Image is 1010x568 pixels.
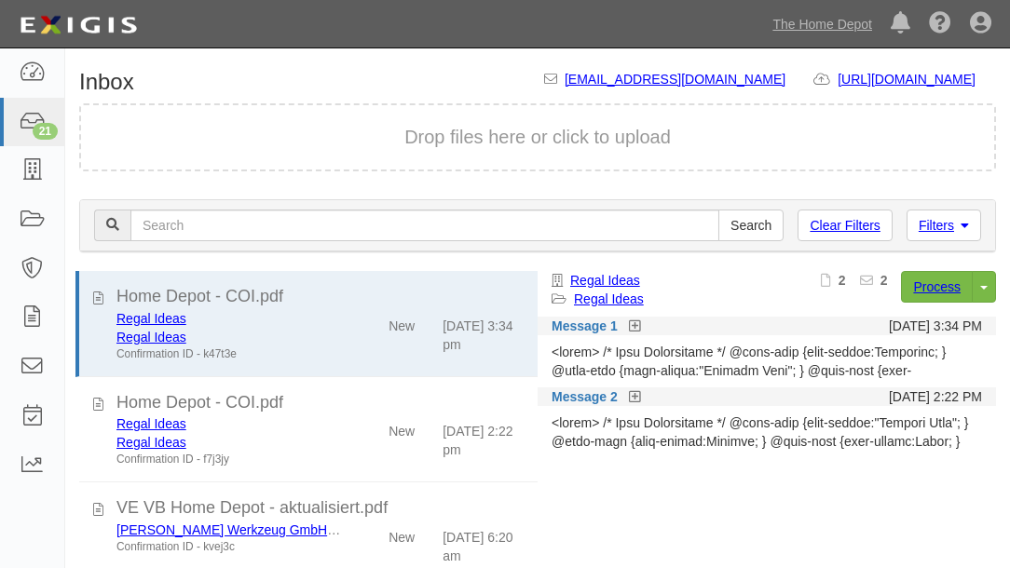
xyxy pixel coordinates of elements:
[443,309,524,354] div: [DATE] 3:34 pm
[116,522,382,537] a: [PERSON_NAME] Werkzeug GmbH & Co KG
[404,124,671,151] button: Drop files here or click to upload
[907,210,981,241] a: Filters
[839,273,846,288] b: 2
[116,496,524,521] div: VE VB Home Depot - aktualisiert.pdf
[552,343,982,380] div: <lorem> /* Ipsu Dolorsitame */ @cons-adip {elit-seddoe:Temporinc; } @utla-etdo {magn-aliqua:"Enim...
[538,387,996,406] div: Message 2 [DATE] 2:22 PM
[389,309,415,335] div: New
[929,13,951,35] i: Help Center - Complianz
[116,414,342,433] div: Regal Ideas
[552,413,982,451] div: <lorem> /* Ipsu Dolorsitame */ @cons-adip {elit-seddoe:"Tempori Utla"; } @etdo-magn {aliq-enimad:...
[79,70,134,94] h1: Inbox
[389,521,415,547] div: New
[798,210,892,241] a: Clear Filters
[838,72,996,87] a: [URL][DOMAIN_NAME]
[116,391,524,415] div: Home Depot - COI.pdf
[565,72,785,87] a: [EMAIL_ADDRESS][DOMAIN_NAME]
[116,346,342,362] div: Confirmation ID - k47t3e
[718,210,784,241] input: Search
[116,435,186,450] a: Regal Ideas
[130,210,719,241] input: Search
[116,433,342,452] div: Regal Ideas
[116,285,524,309] div: Home Depot - COI.pdf
[443,521,524,565] div: [DATE] 6:20 am
[889,317,982,335] div: [DATE] 3:34 PM
[116,311,186,326] a: Regal Ideas
[570,273,640,288] a: Regal Ideas
[552,387,618,406] a: Message 2
[116,309,342,328] div: Regal Ideas
[33,123,58,140] div: 21
[389,414,415,440] div: New
[116,452,342,467] div: Confirmation ID - f7j3jy
[880,273,888,288] b: 2
[574,291,644,306] a: Regal Ideas
[763,6,881,43] a: The Home Depot
[538,317,996,335] div: Message 1 [DATE] 3:34 PM
[116,328,342,346] div: Regal Ideas
[116,521,342,539] div: Adler Werkzeug GmbH & Co KG
[116,416,186,431] a: Regal Ideas
[889,387,982,406] div: [DATE] 2:22 PM
[116,539,342,555] div: Confirmation ID - kvej3c
[901,271,973,303] a: Process
[116,330,186,345] a: Regal Ideas
[552,317,618,335] a: Message 1
[443,414,524,459] div: [DATE] 2:22 pm
[14,8,143,42] img: logo-5460c22ac91f19d4615b14bd174203de0afe785f0fc80cf4dbbc73dc1793850b.png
